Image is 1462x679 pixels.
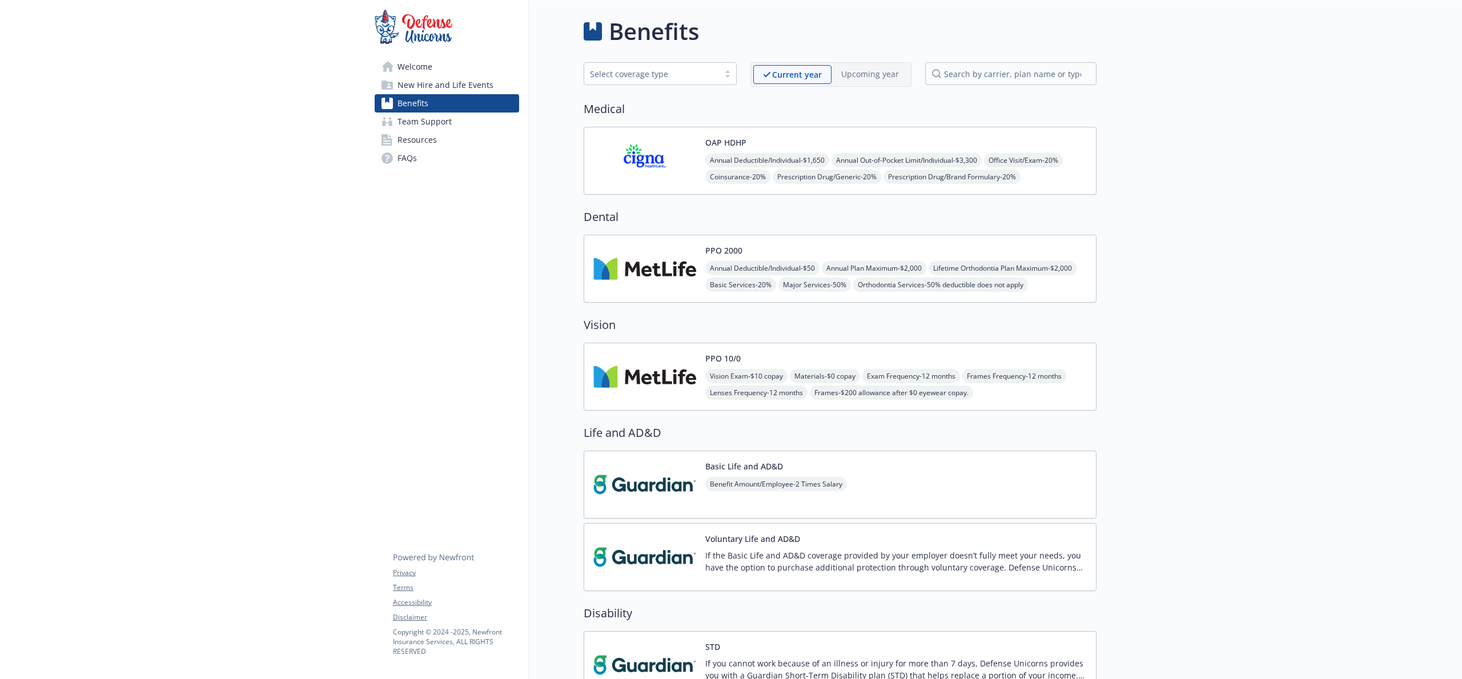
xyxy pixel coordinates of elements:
button: STD [705,641,720,653]
p: If the Basic Life and AD&D coverage provided by your employer doesn’t fully meet your needs, you ... [705,549,1087,573]
span: New Hire and Life Events [397,76,493,94]
button: Voluntary Life and AD&D [705,533,800,545]
img: Guardian carrier logo [593,460,696,509]
a: New Hire and Life Events [375,76,519,94]
span: Frames - $200 allowance after $0 eyewear copay. [810,385,973,400]
span: Exam Frequency - 12 months [862,369,960,383]
span: Prescription Drug/Brand Formulary - 20% [883,170,1021,184]
span: Welcome [397,58,432,76]
h2: Vision [584,316,1096,334]
span: Major Services - 50% [778,278,851,292]
span: Annual Deductible/Individual - $50 [705,261,820,275]
button: PPO 2000 [705,244,742,256]
span: Benefit Amount/Employee - 2 Times Salary [705,477,847,491]
h2: Disability [584,605,1096,622]
img: Guardian carrier logo [593,533,696,581]
span: Prescription Drug/Generic - 20% [773,170,881,184]
span: Office Visit/Exam - 20% [984,153,1063,167]
h2: Life and AD&D [584,424,1096,441]
span: Basic Services - 20% [705,278,776,292]
span: Lenses Frequency - 12 months [705,385,808,400]
span: Team Support [397,113,452,131]
button: PPO 10/0 [705,352,741,364]
a: Resources [375,131,519,149]
a: Team Support [375,113,519,131]
a: FAQs [375,149,519,167]
img: Metlife Inc carrier logo [593,352,696,401]
span: Upcoming year [832,65,909,84]
a: Welcome [375,58,519,76]
span: Frames Frequency - 12 months [962,369,1066,383]
img: CIGNA carrier logo [593,136,696,185]
span: Coinsurance - 20% [705,170,770,184]
button: Basic Life and AD&D [705,460,783,472]
button: OAP HDHP [705,136,746,148]
span: Annual Deductible/Individual - $1,650 [705,153,829,167]
a: Benefits [375,94,519,113]
h1: Benefits [609,14,699,49]
span: Resources [397,131,437,149]
p: Current year [772,69,822,81]
a: Accessibility [393,597,519,608]
span: FAQs [397,149,417,167]
div: Select coverage type [590,68,713,80]
img: Metlife Inc carrier logo [593,244,696,293]
span: Materials - $0 copay [790,369,860,383]
input: search by carrier, plan name or type [925,62,1096,85]
a: Disclaimer [393,612,519,622]
span: Lifetime Orthodontia Plan Maximum - $2,000 [929,261,1077,275]
span: Vision Exam - $10 copay [705,369,788,383]
h2: Dental [584,208,1096,226]
p: Copyright © 2024 - 2025 , Newfront Insurance Services, ALL RIGHTS RESERVED [393,627,519,656]
h2: Medical [584,101,1096,118]
span: Benefits [397,94,428,113]
span: Annual Plan Maximum - $2,000 [822,261,926,275]
p: Upcoming year [841,68,899,80]
span: Orthodontia Services - 50% deductible does not apply [853,278,1028,292]
a: Terms [393,582,519,593]
a: Privacy [393,568,519,578]
span: Annual Out-of-Pocket Limit/Individual - $3,300 [832,153,982,167]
